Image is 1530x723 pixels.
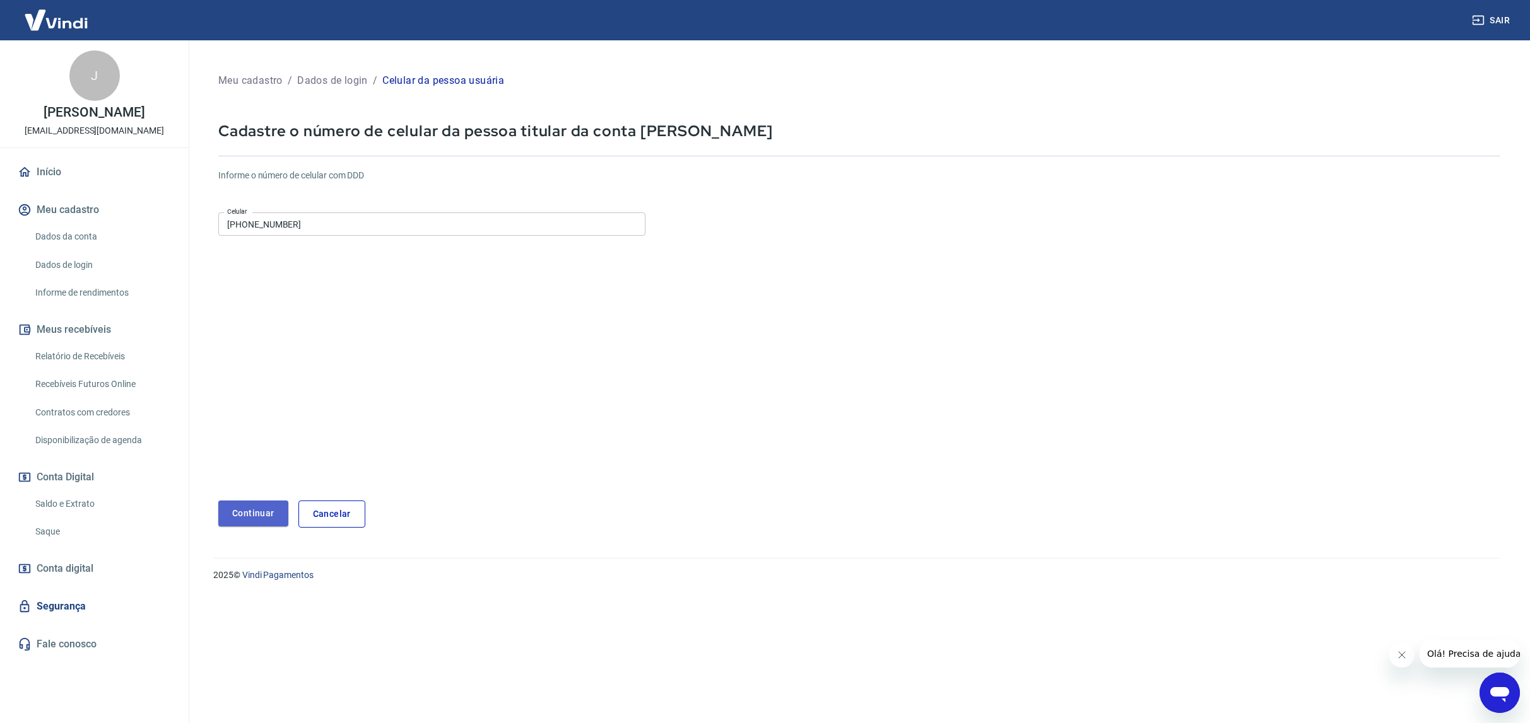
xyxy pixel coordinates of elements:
[30,280,174,306] a: Informe de rendimentos
[15,158,174,186] a: Início
[30,400,174,425] a: Contratos com credores
[25,124,164,137] p: [EMAIL_ADDRESS][DOMAIN_NAME]
[373,73,377,88] p: /
[297,73,368,88] p: Dados de login
[44,106,144,119] p: [PERSON_NAME]
[218,169,1500,182] h6: Informe o número de celular com DDD
[15,555,174,582] a: Conta digital
[37,560,93,577] span: Conta digital
[30,427,174,453] a: Disponibilização de agenda
[15,593,174,620] a: Segurança
[242,570,314,580] a: Vindi Pagamentos
[1389,642,1415,668] iframe: Fechar mensagem
[15,316,174,344] button: Meus recebíveis
[218,500,288,526] button: Continuar
[30,252,174,278] a: Dados de login
[227,207,247,216] label: Celular
[288,73,292,88] p: /
[30,519,174,545] a: Saque
[1480,673,1520,713] iframe: Botão para abrir a janela de mensagens
[15,630,174,658] a: Fale conosco
[8,9,106,19] span: Olá! Precisa de ajuda?
[218,121,1500,141] p: Cadastre o número de celular da pessoa titular da conta [PERSON_NAME]
[30,491,174,517] a: Saldo e Extrato
[382,73,504,88] p: Celular da pessoa usuária
[298,500,365,528] a: Cancelar
[1420,640,1520,668] iframe: Mensagem da empresa
[15,1,97,39] img: Vindi
[30,344,174,369] a: Relatório de Recebíveis
[15,196,174,224] button: Meu cadastro
[15,463,174,491] button: Conta Digital
[30,371,174,397] a: Recebíveis Futuros Online
[69,50,120,101] div: J
[1469,9,1515,32] button: Sair
[213,569,1500,582] p: 2025 ©
[218,73,283,88] p: Meu cadastro
[30,224,174,250] a: Dados da conta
